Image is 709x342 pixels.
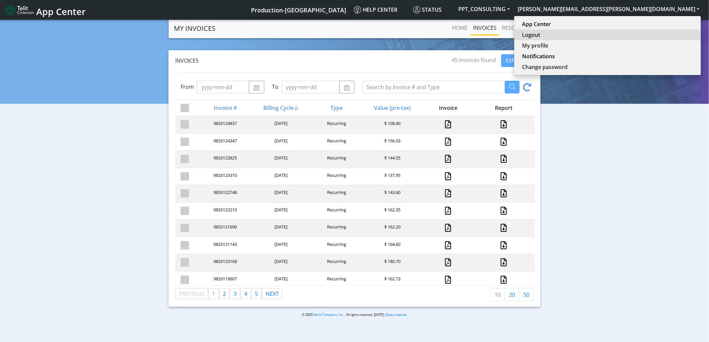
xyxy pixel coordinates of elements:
a: Status website [386,313,407,317]
div: Invoice # [197,104,253,112]
button: PPT_CONSULTING [455,3,514,15]
div: 9833122210 [197,207,253,216]
div: Recurring [308,172,364,181]
div: $ 164.60 [364,241,420,250]
a: INVOICES [471,21,500,35]
label: From [181,83,194,91]
div: Recurring [308,224,364,233]
div: Billing Cycle [253,104,308,112]
div: 9833124837 [197,120,253,129]
div: [DATE] [253,120,308,129]
img: status.svg [413,6,421,13]
img: calendar.svg [253,85,260,90]
div: $ 108.40 [364,120,420,129]
a: Your current platform instance [251,3,346,16]
a: App Center [5,3,85,17]
button: EXPORT [501,54,530,67]
a: RESOURCES [500,21,535,35]
button: Change password [514,62,701,72]
a: 20 [505,288,519,301]
img: logo-telit-cinterion-gw-new.png [5,5,34,15]
div: Recurring [308,276,364,285]
input: yyyy-mm-dd [281,81,340,93]
div: Recurring [308,207,364,216]
input: Search by Invoice # and Type [362,81,505,93]
span: 45 invoices found [452,56,496,64]
span: App Center [36,5,86,18]
div: Recurring [308,241,364,250]
p: © 2025 . All rights reserved. [DATE] | [182,312,527,317]
div: $ 143.60 [364,189,420,198]
div: [DATE] [253,224,308,233]
input: yyyy-mm-dd [197,81,249,93]
div: Recurring [308,138,364,147]
div: [DATE] [253,189,308,198]
button: App Center [514,19,701,29]
div: $ 162.20 [364,224,420,233]
a: App Center [522,20,693,28]
div: 9833124347 [197,138,253,147]
div: [DATE] [253,241,308,250]
button: Notifications [514,51,701,62]
div: 9833121143 [197,241,253,250]
button: Logout [514,29,701,40]
div: [DATE] [253,155,308,164]
span: Invoices [175,57,199,64]
div: 9833123825 [197,155,253,164]
div: [DATE] [253,258,308,267]
div: [DATE] [253,207,308,216]
div: 9833121690 [197,224,253,233]
span: 3 [234,290,237,297]
div: [DATE] [253,276,308,285]
div: Invoice [420,104,475,112]
div: Report [475,104,531,112]
a: Status [410,3,455,16]
a: Notifications [522,52,693,60]
a: Next page [262,289,282,299]
div: 9833120168 [197,258,253,267]
span: Status [413,6,442,13]
div: $ 162.73 [364,276,420,285]
a: Help center [351,3,410,16]
a: MY INVOICES [174,22,216,35]
span: 2 [223,290,226,297]
div: Type [308,104,364,112]
label: To [272,83,279,91]
div: 9833119607 [197,276,253,285]
button: My profile [514,40,701,51]
a: Home [450,21,471,35]
div: 9833123310 [197,172,253,181]
a: Telit IoT Solutions, Inc. [312,313,345,317]
div: $ 162.35 [364,207,420,216]
div: $ 137.95 [364,172,420,181]
img: calendar.svg [344,85,350,90]
div: $ 144.55 [364,155,420,164]
div: Recurring [308,189,364,198]
span: 1 [212,290,215,297]
a: 50 [519,288,534,301]
div: $ 156.33 [364,138,420,147]
div: 9833122748 [197,189,253,198]
ul: Pagination [175,288,283,299]
div: $ 180.70 [364,258,420,267]
div: Recurring [308,258,364,267]
span: Previous [179,290,204,297]
div: Value (pre-tax) [364,104,420,112]
div: [DATE] [253,172,308,181]
div: [DATE] [253,138,308,147]
button: [PERSON_NAME][EMAIL_ADDRESS][PERSON_NAME][DOMAIN_NAME] [514,3,704,15]
img: knowledge.svg [354,6,361,13]
div: Recurring [308,155,364,164]
div: Recurring [308,120,364,129]
span: Production-[GEOGRAPHIC_DATA] [251,6,346,14]
span: 4 [244,290,247,297]
span: Help center [354,6,398,13]
span: 5 [255,290,258,297]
